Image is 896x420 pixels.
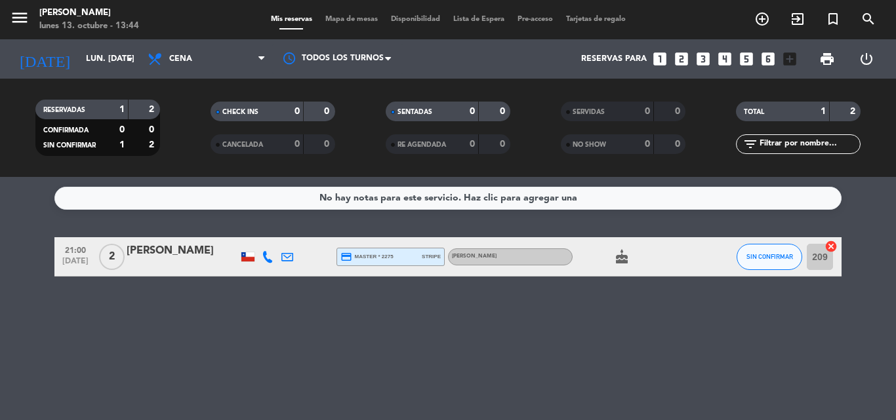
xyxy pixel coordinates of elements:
[737,244,802,270] button: SIN CONFIRMAR
[716,50,733,67] i: looks_4
[149,140,157,149] strong: 2
[645,107,650,116] strong: 0
[43,142,96,149] span: SIN CONFIRMAR
[470,107,475,116] strong: 0
[422,252,441,261] span: stripe
[573,142,606,148] span: NO SHOW
[452,254,497,259] span: [PERSON_NAME]
[10,8,30,28] i: menu
[99,244,125,270] span: 2
[264,16,319,23] span: Mis reservas
[39,7,139,20] div: [PERSON_NAME]
[746,253,793,260] span: SIN CONFIRMAR
[43,127,89,134] span: CONFIRMADA
[754,11,770,27] i: add_circle_outline
[127,242,238,259] div: [PERSON_NAME]
[821,107,826,116] strong: 1
[861,11,876,27] i: search
[651,50,668,67] i: looks_one
[119,105,125,114] strong: 1
[10,8,30,32] button: menu
[340,251,352,263] i: credit_card
[10,45,79,73] i: [DATE]
[470,140,475,149] strong: 0
[743,136,758,152] i: filter_list
[850,107,858,116] strong: 2
[560,16,632,23] span: Tarjetas de regalo
[781,50,798,67] i: add_box
[149,105,157,114] strong: 2
[119,125,125,134] strong: 0
[295,107,300,116] strong: 0
[319,191,577,206] div: No hay notas para este servicio. Haz clic para agregar una
[59,257,92,272] span: [DATE]
[169,54,192,64] span: Cena
[744,109,764,115] span: TOTAL
[825,11,841,27] i: turned_in_not
[222,109,258,115] span: CHECK INS
[847,39,886,79] div: LOG OUT
[340,251,394,263] span: master * 2275
[790,11,805,27] i: exit_to_app
[384,16,447,23] span: Disponibilidad
[581,54,647,64] span: Reservas para
[859,51,874,67] i: power_settings_new
[758,137,860,151] input: Filtrar por nombre...
[319,16,384,23] span: Mapa de mesas
[500,107,508,116] strong: 0
[673,50,690,67] i: looks_two
[119,140,125,149] strong: 1
[122,51,138,67] i: arrow_drop_down
[295,140,300,149] strong: 0
[645,140,650,149] strong: 0
[59,242,92,257] span: 21:00
[573,109,605,115] span: SERVIDAS
[39,20,139,33] div: lunes 13. octubre - 13:44
[738,50,755,67] i: looks_5
[397,109,432,115] span: SENTADAS
[324,140,332,149] strong: 0
[695,50,712,67] i: looks_3
[511,16,560,23] span: Pre-acceso
[675,107,683,116] strong: 0
[614,249,630,265] i: cake
[397,142,446,148] span: RE AGENDADA
[825,240,838,253] i: cancel
[324,107,332,116] strong: 0
[222,142,263,148] span: CANCELADA
[760,50,777,67] i: looks_6
[675,140,683,149] strong: 0
[819,51,835,67] span: print
[43,107,85,113] span: RESERVADAS
[447,16,511,23] span: Lista de Espera
[149,125,157,134] strong: 0
[500,140,508,149] strong: 0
